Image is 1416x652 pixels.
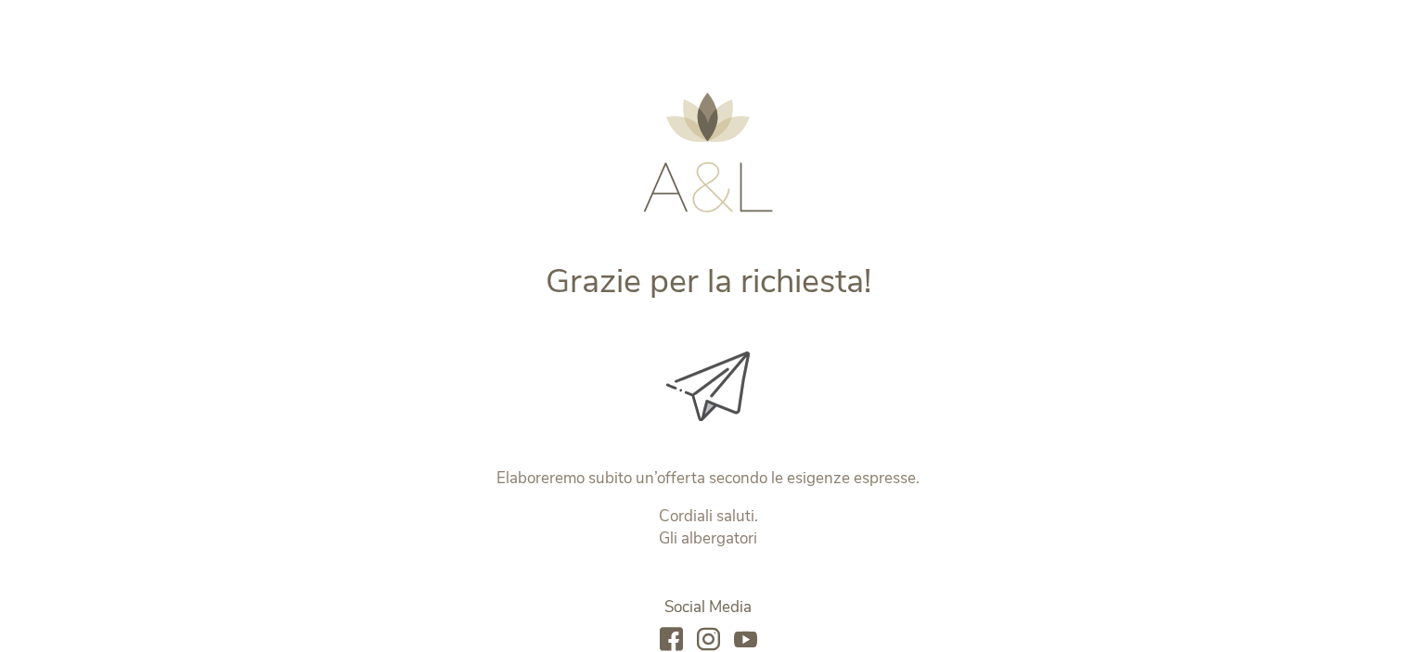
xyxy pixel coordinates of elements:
span: Social Media [664,596,752,618]
p: Cordiali saluti. Gli albergatori [321,505,1096,550]
p: Elaboreremo subito un’offerta secondo le esigenze espresse. [321,467,1096,490]
img: Grazie per la richiesta! [666,352,750,421]
span: Grazie per la richiesta! [546,259,871,304]
img: AMONTI & LUNARIS Wellnessresort [643,93,773,212]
